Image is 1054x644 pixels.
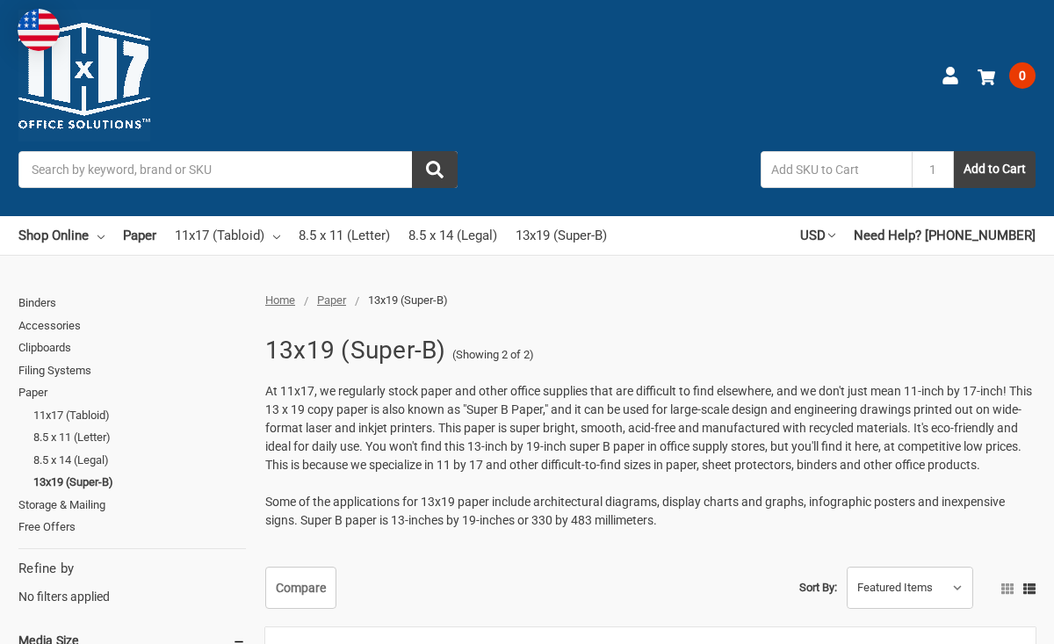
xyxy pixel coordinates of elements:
[33,404,246,427] a: 11x17 (Tabloid)
[33,471,246,494] a: 13x19 (Super-B)
[516,216,607,255] a: 13x19 (Super-B)
[265,384,1032,472] span: At 11x17, we regularly stock paper and other office supplies that are difficult to find elsewhere...
[800,216,835,255] a: USD
[18,559,246,606] div: No filters applied
[299,216,390,255] a: 8.5 x 11 (Letter)
[18,315,246,337] a: Accessories
[854,216,1036,255] a: Need Help? [PHONE_NUMBER]
[265,328,446,373] h1: 13x19 (Super-B)
[18,216,105,255] a: Shop Online
[954,151,1036,188] button: Add to Cart
[175,216,280,255] a: 11x17 (Tabloid)
[33,449,246,472] a: 8.5 x 14 (Legal)
[978,53,1036,98] a: 0
[18,559,246,579] h5: Refine by
[18,9,60,51] img: duty and tax information for United States
[18,10,150,141] img: 11x17.com
[1009,62,1036,89] span: 0
[317,293,346,307] a: Paper
[452,346,534,364] span: (Showing 2 of 2)
[18,151,458,188] input: Search by keyword, brand or SKU
[408,216,497,255] a: 8.5 x 14 (Legal)
[368,293,448,307] span: 13x19 (Super-B)
[265,293,295,307] a: Home
[265,567,336,609] a: Compare
[18,516,246,539] a: Free Offers
[18,494,246,517] a: Storage & Mailing
[18,381,246,404] a: Paper
[33,426,246,449] a: 8.5 x 11 (Letter)
[18,292,246,315] a: Binders
[18,336,246,359] a: Clipboards
[761,151,912,188] input: Add SKU to Cart
[265,495,1005,527] span: Some of the applications for 13x19 paper include architectural diagrams, display charts and graph...
[18,359,246,382] a: Filing Systems
[123,216,156,255] a: Paper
